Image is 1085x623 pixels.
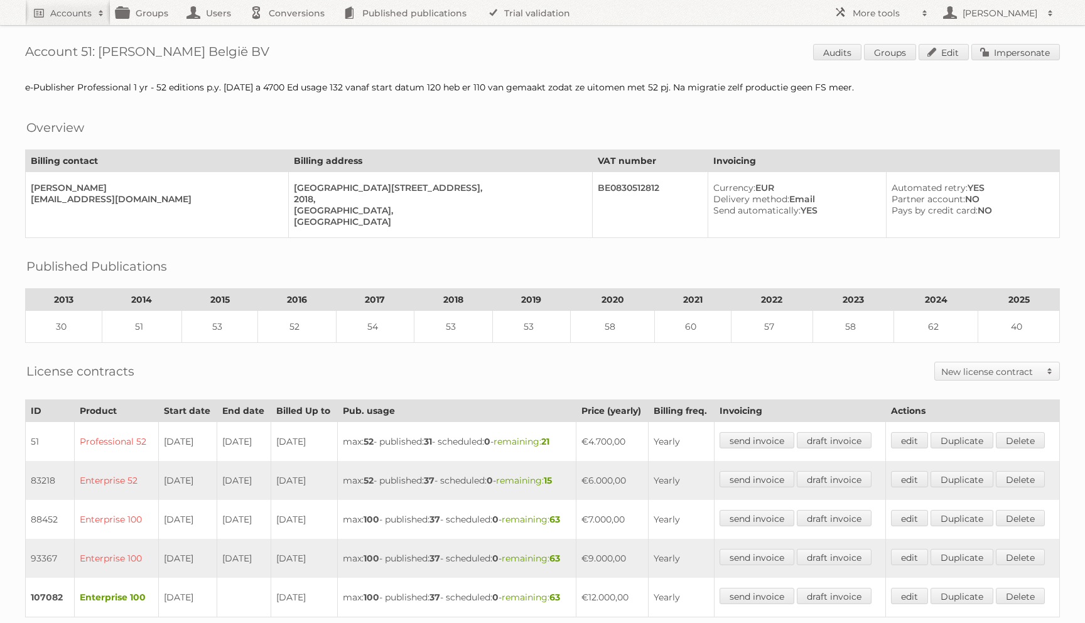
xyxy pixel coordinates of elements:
[159,422,217,462] td: [DATE]
[731,289,812,311] th: 2022
[271,400,338,422] th: Billed Up to
[217,500,271,539] td: [DATE]
[26,118,84,137] h2: Overview
[271,422,338,462] td: [DATE]
[74,500,158,539] td: Enterprise 100
[492,289,570,311] th: 2019
[996,471,1045,487] a: Delete
[429,592,440,603] strong: 37
[576,539,649,578] td: €9.000,00
[892,193,965,205] span: Partner account:
[74,400,158,422] th: Product
[593,150,708,172] th: VAT number
[892,182,1049,193] div: YES
[336,311,414,343] td: 54
[813,44,861,60] a: Audits
[797,549,872,565] a: draft invoice
[797,432,872,448] a: draft invoice
[424,436,432,447] strong: 31
[25,44,1060,63] h1: Account 51: [PERSON_NAME] België BV
[217,422,271,462] td: [DATE]
[720,588,794,604] a: send invoice
[708,150,1059,172] th: Invoicing
[74,422,158,462] td: Professional 52
[336,289,414,311] th: 2017
[720,471,794,487] a: send invoice
[655,311,731,343] td: 60
[853,7,915,19] h2: More tools
[159,500,217,539] td: [DATE]
[338,422,576,462] td: max: - published: - scheduled: -
[492,514,499,525] strong: 0
[74,578,158,617] td: Enterprise 100
[484,436,490,447] strong: 0
[50,7,92,19] h2: Accounts
[649,422,715,462] td: Yearly
[294,193,582,205] div: 2018,
[891,549,928,565] a: edit
[892,205,1049,216] div: NO
[996,588,1045,604] a: Delete
[502,514,560,525] span: remaining:
[26,150,289,172] th: Billing contact
[102,289,181,311] th: 2014
[812,289,893,311] th: 2023
[414,289,492,311] th: 2018
[570,289,655,311] th: 2020
[271,500,338,539] td: [DATE]
[570,311,655,343] td: 58
[364,475,374,486] strong: 52
[931,510,993,526] a: Duplicate
[720,432,794,448] a: send invoice
[294,216,582,227] div: [GEOGRAPHIC_DATA]
[649,461,715,500] td: Yearly
[26,362,134,381] h2: License contracts
[931,588,993,604] a: Duplicate
[429,553,440,564] strong: 37
[1040,362,1059,380] span: Toggle
[797,471,872,487] a: draft invoice
[935,362,1059,380] a: New license contract
[258,289,336,311] th: 2016
[159,539,217,578] td: [DATE]
[294,182,582,193] div: [GEOGRAPHIC_DATA][STREET_ADDRESS],
[31,182,278,193] div: [PERSON_NAME]
[26,289,102,311] th: 2013
[996,510,1045,526] a: Delete
[919,44,969,60] a: Edit
[941,366,1040,378] h2: New license contract
[886,400,1060,422] th: Actions
[797,510,872,526] a: draft invoice
[959,7,1041,19] h2: [PERSON_NAME]
[424,475,435,486] strong: 37
[892,182,968,193] span: Automated retry:
[891,432,928,448] a: edit
[812,311,893,343] td: 58
[978,289,1060,311] th: 2025
[26,461,75,500] td: 83218
[294,205,582,216] div: [GEOGRAPHIC_DATA],
[74,461,158,500] td: Enterprise 52
[892,205,978,216] span: Pays by credit card:
[714,400,886,422] th: Invoicing
[891,471,928,487] a: edit
[271,539,338,578] td: [DATE]
[893,311,978,343] td: 62
[338,461,576,500] td: max: - published: - scheduled: -
[26,311,102,343] td: 30
[649,500,715,539] td: Yearly
[713,205,801,216] span: Send automatically:
[487,475,493,486] strong: 0
[159,400,217,422] th: Start date
[338,539,576,578] td: max: - published: - scheduled: -
[258,311,336,343] td: 52
[713,182,877,193] div: EUR
[364,436,374,447] strong: 52
[31,193,278,205] div: [EMAIL_ADDRESS][DOMAIN_NAME]
[576,500,649,539] td: €7.000,00
[891,510,928,526] a: edit
[338,500,576,539] td: max: - published: - scheduled: -
[502,592,560,603] span: remaining:
[649,400,715,422] th: Billing freq.
[713,193,789,205] span: Delivery method:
